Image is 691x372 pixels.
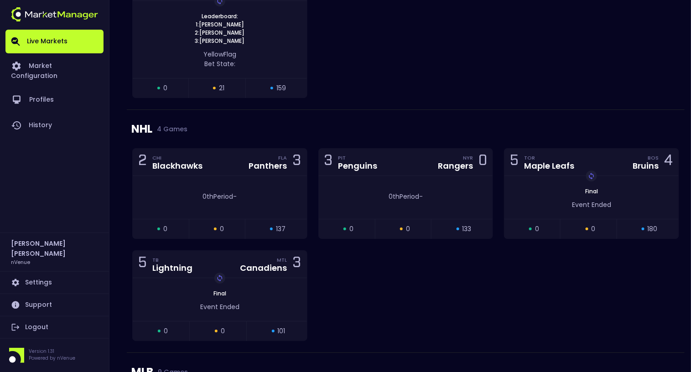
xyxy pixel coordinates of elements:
[11,7,98,21] img: logo
[419,192,423,201] span: -
[5,113,104,138] a: History
[29,348,75,355] p: Version 1.31
[5,87,104,113] a: Profiles
[592,224,596,234] span: 0
[349,224,353,234] span: 0
[233,192,237,201] span: -
[204,59,235,68] span: Bet State:
[648,154,659,161] div: BOS
[293,256,301,273] div: 3
[163,224,167,234] span: 0
[572,200,611,209] span: Event Ended
[582,187,601,195] span: Final
[152,264,192,272] div: Lightning
[219,83,224,93] span: 21
[29,355,75,362] p: Powered by nVenue
[510,154,519,170] div: 5
[633,162,659,170] div: Bruins
[338,162,378,170] div: Penguins
[192,37,247,45] span: 3: [PERSON_NAME]
[152,154,203,161] div: CHI
[462,224,472,234] span: 133
[338,154,378,161] div: PIT
[240,264,287,272] div: Canadiens
[648,224,658,234] span: 180
[199,12,241,21] span: Leaderboard:
[152,125,187,133] span: 4 Games
[463,154,473,161] div: NYR
[152,256,192,263] div: TB
[138,154,147,170] div: 2
[152,162,203,170] div: Blackhawks
[200,302,239,311] span: Event Ended
[203,50,236,59] span: yellow Flag
[389,192,419,201] span: 0th Period
[138,256,147,273] div: 5
[293,154,301,170] div: 3
[220,224,224,234] span: 0
[276,224,286,234] span: 137
[535,224,539,234] span: 0
[203,192,233,201] span: 0th Period
[524,162,574,170] div: Maple Leafs
[276,83,286,93] span: 159
[193,21,247,29] span: 1: [PERSON_NAME]
[478,154,487,170] div: 0
[5,294,104,316] a: Support
[5,30,104,53] a: Live Markets
[5,348,104,363] div: Version 1.31Powered by nVenue
[192,29,247,37] span: 2: [PERSON_NAME]
[406,224,410,234] span: 0
[524,154,574,161] div: TOR
[11,238,98,258] h2: [PERSON_NAME] [PERSON_NAME]
[163,83,167,93] span: 0
[279,154,287,161] div: FLA
[5,316,104,338] a: Logout
[324,154,333,170] div: 3
[5,272,104,294] a: Settings
[11,258,30,265] h3: nVenue
[211,289,229,297] span: Final
[665,154,673,170] div: 4
[5,53,104,87] a: Market Configuration
[278,326,286,336] span: 101
[438,162,473,170] div: Rangers
[249,162,287,170] div: Panthers
[277,256,287,263] div: MTL
[216,274,223,282] img: replayImg
[588,172,595,180] img: replayImg
[164,326,168,336] span: 0
[221,326,225,336] span: 0
[131,110,680,148] div: NHL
